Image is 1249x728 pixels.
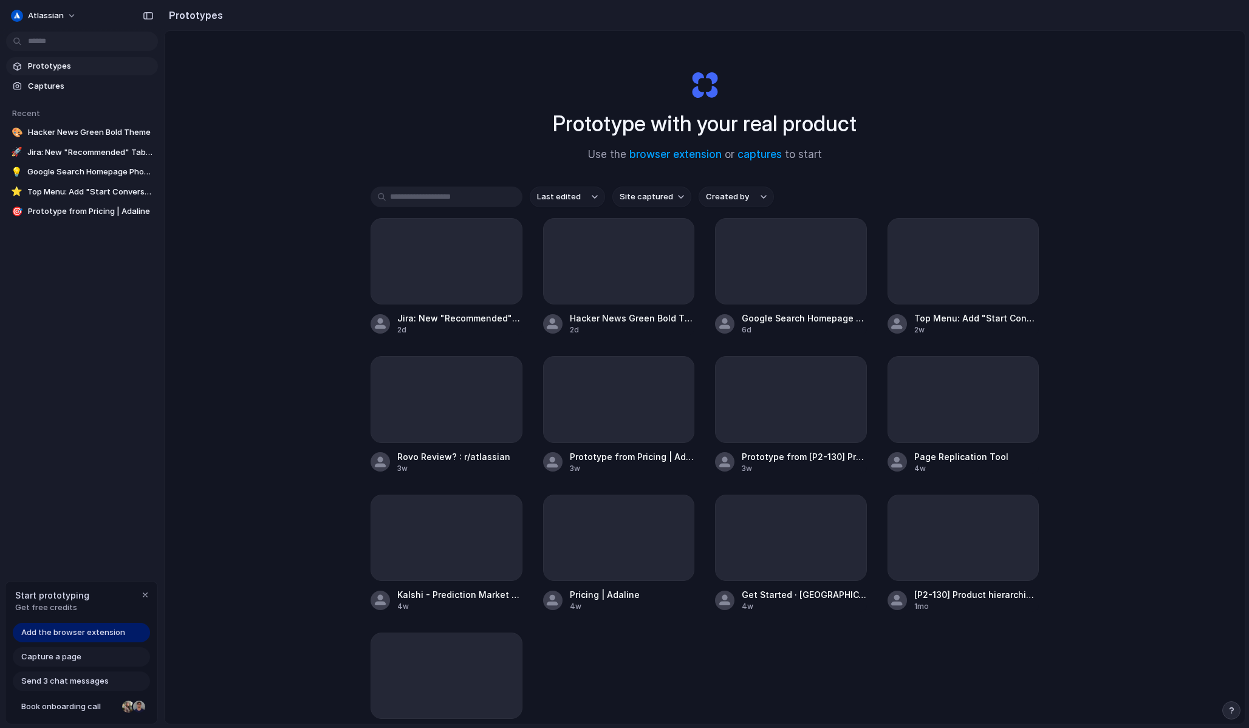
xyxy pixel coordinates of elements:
span: Add the browser extension [21,627,125,639]
div: 1mo [914,601,1039,612]
span: Recent [12,108,40,118]
a: Prototype from [P2-130] Product hierarchies - JPD - Jira Product Discovery3w [715,356,867,473]
div: 4w [742,601,867,612]
span: Top Menu: Add "Start Conversation" Button [914,312,1039,325]
div: 🎨 [11,126,23,139]
a: Rovo Review? : r/atlassian3w [371,356,522,473]
span: Jira: New "Recommended" Tab Setup [397,312,522,325]
a: Google Search Homepage Photo Gallery Design6d [715,218,867,335]
a: 💡Google Search Homepage Photo Gallery Design [6,163,158,181]
a: Kalshi - Prediction Market for Trading the Future4w [371,495,522,612]
span: Prototype from Pricing | Adaline [570,450,695,463]
a: Prototype from Pricing | Adaline3w [543,356,695,473]
div: 💡 [11,166,22,178]
h2: Prototypes [164,8,223,22]
button: Created by [699,187,774,207]
span: Captures [28,80,153,92]
div: 2d [570,325,695,335]
div: 3w [397,463,522,474]
span: Google Search Homepage Photo Gallery Design [27,166,153,178]
a: Book onboarding call [13,697,150,716]
span: Start prototyping [15,589,89,602]
span: Google Search Homepage Photo Gallery Design [742,312,867,325]
span: Prototype from Pricing | Adaline [28,205,153,218]
div: Nicole Kubica [121,699,135,714]
div: 🎯 [11,205,23,218]
a: 🎯Prototype from Pricing | Adaline [6,202,158,221]
a: captures [737,148,782,160]
span: Send 3 chat messages [21,675,109,687]
a: 🎨Hacker News Green Bold Theme [6,123,158,142]
span: Hacker News Green Bold Theme [28,126,153,139]
div: 3w [742,463,867,474]
span: Prototypes [28,60,153,72]
div: 2w [914,325,1039,335]
div: 3w [570,463,695,474]
button: Last edited [530,187,605,207]
span: atlassian [28,10,64,22]
a: Get Started · [GEOGRAPHIC_DATA]4w [715,495,867,612]
a: Pricing | Adaline4w [543,495,695,612]
a: Hacker News Green Bold Theme2d [543,218,695,335]
span: Rovo Review? : r/atlassian [397,450,522,463]
span: Hacker News Green Bold Theme [570,312,695,325]
a: browser extension [629,148,722,160]
a: Top Menu: Add "Start Conversation" Button2w [888,218,1039,335]
span: Prototype from [P2-130] Product hierarchies - JPD - Jira Product Discovery [742,450,867,463]
a: ⭐Top Menu: Add "Start Conversation" Button [6,183,158,201]
button: Site captured [612,187,691,207]
div: 2d [397,325,522,335]
span: Jira: New "Recommended" Tab Setup [27,146,153,159]
span: Page Replication Tool [914,450,1039,463]
div: Christian Iacullo [132,699,146,714]
a: Jira: New "Recommended" Tab Setup2d [371,218,522,335]
span: Top Menu: Add "Start Conversation" Button [27,186,153,198]
div: 4w [570,601,695,612]
a: Captures [6,77,158,95]
span: Kalshi - Prediction Market for Trading the Future [397,588,522,601]
div: ⭐ [11,186,22,198]
span: [P2-130] Product hierarchies - JPD - Jira Product Discovery [914,588,1039,601]
a: Page Replication Tool4w [888,356,1039,473]
button: atlassian [6,6,83,26]
div: 🚀 [11,146,22,159]
div: 6d [742,325,867,335]
span: Site captured [620,191,673,203]
a: 🚀Jira: New "Recommended" Tab Setup [6,143,158,162]
span: Capture a page [21,651,81,663]
span: Pricing | Adaline [570,588,695,601]
span: Created by [706,191,749,203]
span: Get free credits [15,602,89,614]
span: Book onboarding call [21,701,117,713]
div: 4w [914,463,1039,474]
div: 4w [397,601,522,612]
span: Use the or to start [588,147,822,163]
h1: Prototype with your real product [553,108,857,140]
a: [P2-130] Product hierarchies - JPD - Jira Product Discovery1mo [888,495,1039,612]
span: Get Started · [GEOGRAPHIC_DATA] [742,588,867,601]
a: Prototypes [6,57,158,75]
span: Last edited [537,191,581,203]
